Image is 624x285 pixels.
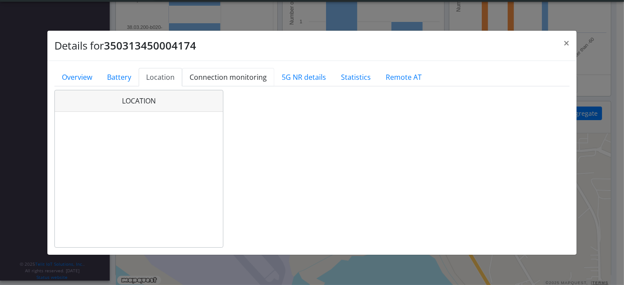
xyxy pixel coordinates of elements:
a: Location [139,68,182,86]
h4: Details for [54,38,196,53]
div: Location [55,90,223,112]
a: Statistics [334,68,378,86]
button: × [556,31,577,55]
b: 350313450004174 [104,38,196,53]
a: Connection monitoring [182,68,274,86]
a: Overview [54,68,100,86]
a: 5G NR details [274,68,334,86]
a: Battery [100,68,139,86]
a: Remote AT [378,68,429,86]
